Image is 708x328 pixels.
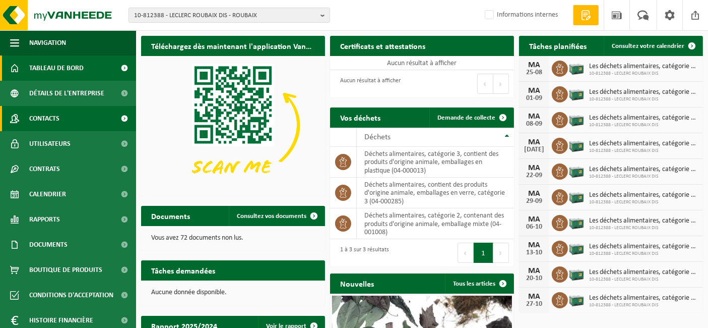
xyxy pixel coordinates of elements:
font: 22-09 [526,172,542,179]
font: Rapports [29,216,60,224]
font: 10-812388 - LECLERC ROUBAIX DIS [589,96,659,102]
button: Suivant [493,243,509,263]
font: 10-812388 - LECLERC ROUBAIX DIS [589,174,659,179]
font: 10-812388 - LECLERC ROUBAIX DIS [589,71,659,76]
button: Précédent [458,243,474,263]
font: Demande de collecte [437,115,495,121]
font: MA [528,267,540,275]
font: Nouvelles [340,281,374,289]
a: Consultez votre calendrier [604,36,702,56]
button: Précédent [477,74,493,94]
font: 01-09 [526,94,542,102]
img: PB-LB-0680-HPE-GN-01 [568,213,585,231]
img: PB-LB-0680-HPE-GN-01 [568,136,585,153]
font: Tâches demandées [151,267,215,276]
font: Boutique de produits [29,266,102,274]
a: Consultez vos documents [229,206,324,226]
font: Conditions d'acceptation [29,292,113,299]
a: Demande de collecte [429,107,513,128]
font: Téléchargez dès maintenant l'application Vanheede+ ! [151,43,336,51]
font: Aucune donnée disponible. [151,289,227,296]
font: Documents [29,241,68,249]
font: Informations internes [497,11,558,19]
font: déchets alimentaires, catégorie 3, contient des produits d'origine animale, emballages en plastiq... [364,150,498,175]
font: 10-812388 - LECLERC ROUBAIX DIS - ROUBAIX [134,12,257,19]
font: Navigation [29,39,66,47]
font: Tâches planifiées [529,43,587,51]
font: 08-09 [526,120,542,128]
font: 10-812388 - LECLERC ROUBAIX DIS [589,199,659,205]
font: Consultez vos documents [237,213,306,220]
font: Documents [151,213,190,221]
font: Vous avez 72 documents non lus. [151,234,243,242]
font: Utilisateurs [29,140,71,148]
font: MA [528,241,540,249]
font: Tableau de bord [29,65,84,72]
font: déchets alimentaires, contient des produits d'origine animale, emballages en verre, catégorie 3 (... [364,181,505,205]
a: Tous les articles [445,274,513,294]
img: PB-LB-0680-HPE-GN-01 [568,265,585,282]
font: 1 [481,250,485,257]
button: 10-812388 - LECLERC ROUBAIX DIS - ROUBAIX [128,8,330,23]
img: PB-LB-0680-HPE-GN-01 [568,188,585,205]
font: 10-812388 - LECLERC ROUBAIX DIS [589,148,659,153]
font: Histoire financière [29,317,93,324]
font: Calendrier [29,191,66,198]
font: 10-812388 - LECLERC ROUBAIX DIS [589,225,659,231]
button: Suivant [493,74,509,94]
button: 1 [474,243,493,263]
font: Consultez votre calendrier [612,43,684,49]
font: MA [528,293,540,301]
font: Certificats et attestations [340,43,425,51]
font: 27-10 [526,300,542,308]
font: Contacts [29,115,59,123]
font: Déchets [364,133,391,141]
font: 10-812388 - LECLERC ROUBAIX DIS [589,302,659,308]
font: 10-812388 - LECLERC ROUBAIX DIS [589,122,659,128]
font: 20-10 [526,275,542,282]
font: MA [528,138,540,146]
font: MA [528,164,540,172]
font: MA [528,215,540,224]
img: Téléchargez l'application VHEPlus [141,56,325,194]
img: PB-LB-0680-HPE-GN-01 [568,162,585,179]
font: 10-812388 - LECLERC ROUBAIX DIS [589,277,659,282]
font: Aucun résultat à afficher [387,60,457,67]
img: PB-LB-0680-HPE-GN-01 [568,239,585,256]
font: Détails de l'entreprise [29,90,104,97]
font: 1 à 3 sur 3 résultats [340,247,389,253]
font: Tous les articles [453,281,495,287]
font: 13-10 [526,249,542,256]
font: Contrats [29,166,60,173]
font: Aucun résultat à afficher [340,78,401,84]
img: PB-LB-0680-HPE-GN-01 [568,111,585,128]
font: MA [528,87,540,95]
img: PB-LB-0680-HPE-GN-01 [568,59,585,76]
font: MA [528,61,540,69]
font: déchets alimentaires, catégorie 2, contenant des produits d'origine animale, emballage mixte (04-... [364,212,504,236]
font: [DATE] [524,146,544,153]
font: Vos déchets [340,115,380,123]
font: MA [528,113,540,121]
font: 25-08 [526,69,542,76]
font: 06-10 [526,223,542,231]
font: 29-09 [526,197,542,205]
font: 10-812388 - LECLERC ROUBAIX DIS [589,251,659,256]
font: MA [528,190,540,198]
img: PB-LB-0680-HPE-GN-01 [568,291,585,308]
img: PB-LB-0680-HPE-GN-01 [568,85,585,102]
